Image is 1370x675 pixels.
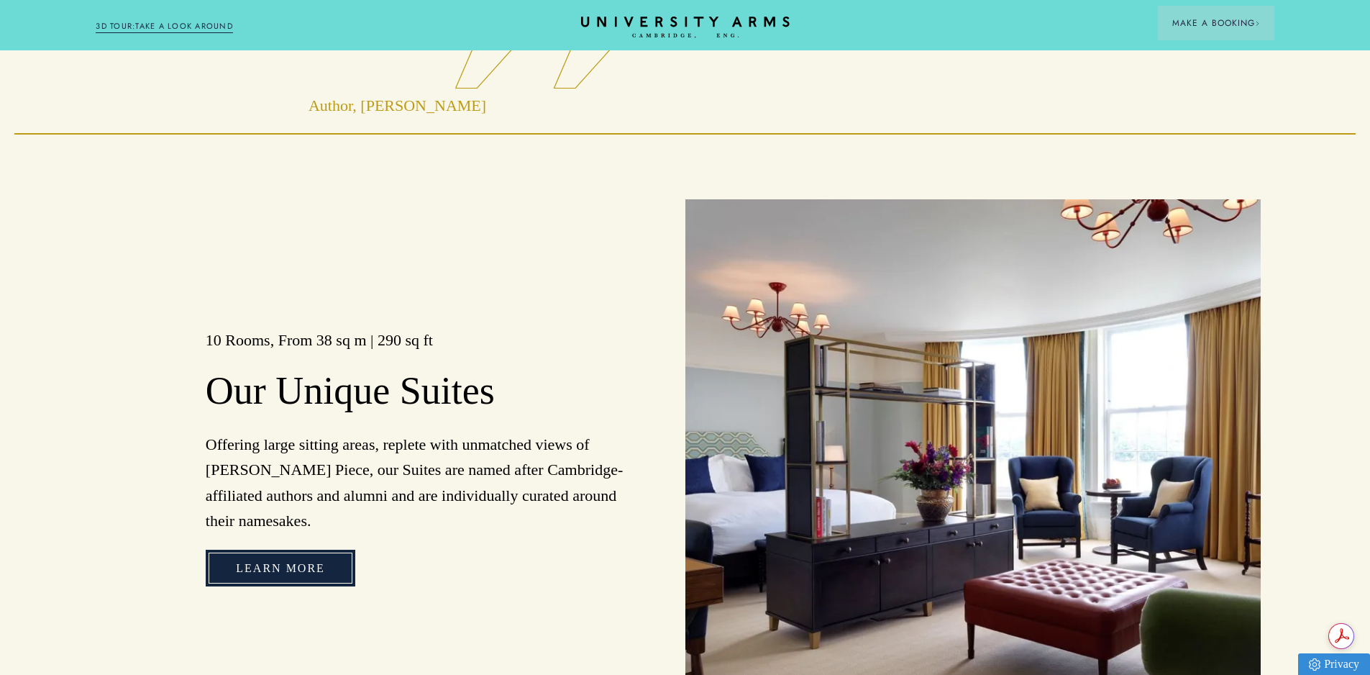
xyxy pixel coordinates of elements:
[1255,21,1260,26] img: Arrow icon
[206,432,636,533] p: Offering large sitting areas, replete with unmatched views of [PERSON_NAME] Piece, our Suites are...
[1172,17,1260,30] span: Make a Booking
[206,29,589,117] p: Author, [PERSON_NAME]
[206,550,355,587] a: Learn more
[206,368,636,415] h2: Our Unique Suites
[206,330,636,351] h3: 10 Rooms, From 38 sq m | 290 sq ft
[581,17,790,39] a: Home
[1298,653,1370,675] a: Privacy
[96,20,233,33] a: 3D TOUR:TAKE A LOOK AROUND
[1158,6,1274,40] button: Make a BookingArrow icon
[1309,658,1320,671] img: Privacy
